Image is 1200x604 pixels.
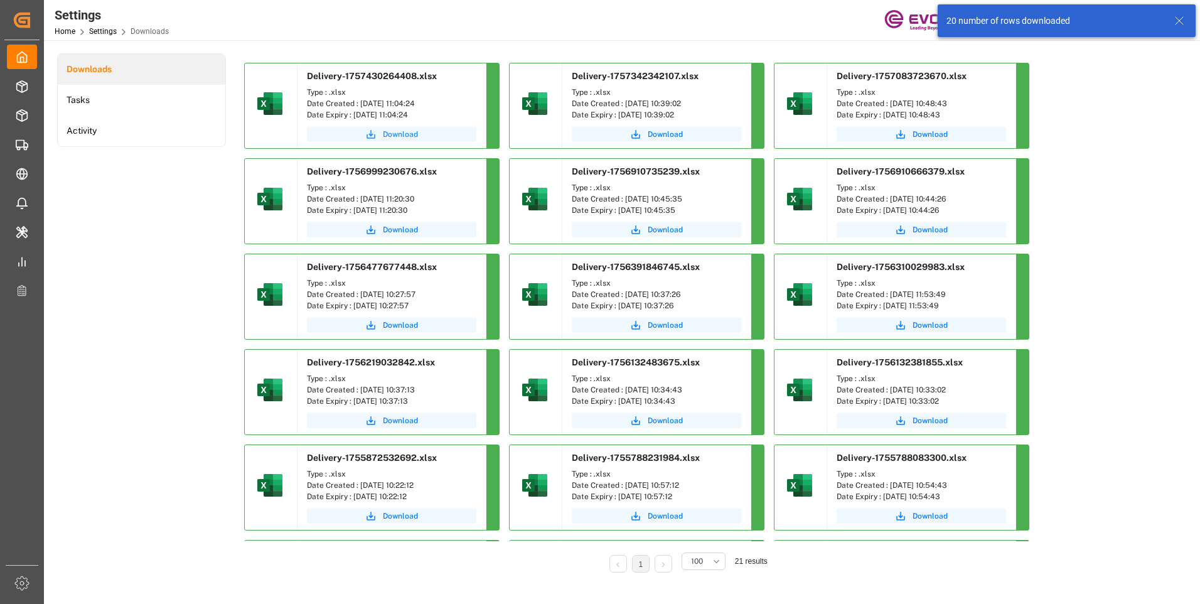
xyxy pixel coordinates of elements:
[58,85,225,116] a: Tasks
[307,509,476,524] button: Download
[307,166,437,176] span: Delivery-1756999230676.xlsx
[307,262,437,272] span: Delivery-1756477677448.xlsx
[307,373,476,384] div: Type : .xlsx
[655,555,672,573] li: Next Page
[648,224,683,235] span: Download
[572,468,741,480] div: Type : .xlsx
[55,27,75,36] a: Home
[307,98,476,109] div: Date Created : [DATE] 11:04:24
[837,384,1006,396] div: Date Created : [DATE] 10:33:02
[572,289,741,300] div: Date Created : [DATE] 10:37:26
[632,555,650,573] li: 1
[837,509,1006,524] a: Download
[572,453,700,463] span: Delivery-1755788231984.xlsx
[837,396,1006,407] div: Date Expiry : [DATE] 10:33:02
[682,553,726,570] button: open menu
[55,6,169,24] div: Settings
[383,320,418,331] span: Download
[307,127,476,142] a: Download
[307,480,476,491] div: Date Created : [DATE] 10:22:12
[785,184,815,214] img: microsoft-excel-2019--v1.png
[648,510,683,522] span: Download
[572,384,741,396] div: Date Created : [DATE] 10:34:43
[913,224,948,235] span: Download
[572,491,741,502] div: Date Expiry : [DATE] 10:57:12
[307,318,476,333] button: Download
[89,27,117,36] a: Settings
[307,413,476,428] a: Download
[785,89,815,119] img: microsoft-excel-2019--v1.png
[307,193,476,205] div: Date Created : [DATE] 11:20:30
[572,222,741,237] button: Download
[307,453,437,463] span: Delivery-1755872532692.xlsx
[307,384,476,396] div: Date Created : [DATE] 10:37:13
[383,510,418,522] span: Download
[837,373,1006,384] div: Type : .xlsx
[837,71,967,81] span: Delivery-1757083723670.xlsx
[837,109,1006,121] div: Date Expiry : [DATE] 10:48:43
[58,54,225,85] a: Downloads
[837,182,1006,193] div: Type : .xlsx
[307,289,476,300] div: Date Created : [DATE] 10:27:57
[946,14,1162,28] div: 20 number of rows downloaded
[837,413,1006,428] a: Download
[913,415,948,426] span: Download
[307,71,437,81] span: Delivery-1757430264408.xlsx
[609,555,627,573] li: Previous Page
[383,224,418,235] span: Download
[572,373,741,384] div: Type : .xlsx
[837,318,1006,333] a: Download
[307,222,476,237] button: Download
[307,491,476,502] div: Date Expiry : [DATE] 10:22:12
[307,468,476,480] div: Type : .xlsx
[691,556,703,567] span: 100
[785,470,815,500] img: microsoft-excel-2019--v1.png
[572,480,741,491] div: Date Created : [DATE] 10:57:12
[307,182,476,193] div: Type : .xlsx
[572,318,741,333] button: Download
[837,127,1006,142] button: Download
[837,98,1006,109] div: Date Created : [DATE] 10:48:43
[572,413,741,428] a: Download
[572,166,700,176] span: Delivery-1756910735239.xlsx
[785,279,815,310] img: microsoft-excel-2019--v1.png
[520,375,550,405] img: microsoft-excel-2019--v1.png
[837,262,965,272] span: Delivery-1756310029983.xlsx
[572,278,741,289] div: Type : .xlsx
[913,510,948,522] span: Download
[837,87,1006,98] div: Type : .xlsx
[572,262,700,272] span: Delivery-1756391846745.xlsx
[58,116,225,146] li: Activity
[648,320,683,331] span: Download
[307,109,476,121] div: Date Expiry : [DATE] 11:04:24
[913,129,948,140] span: Download
[735,557,768,566] span: 21 results
[572,193,741,205] div: Date Created : [DATE] 10:45:35
[884,9,966,31] img: Evonik-brand-mark-Deep-Purple-RGB.jpeg_1700498283.jpeg
[572,127,741,142] button: Download
[255,375,285,405] img: microsoft-excel-2019--v1.png
[837,453,967,463] span: Delivery-1755788083300.xlsx
[572,509,741,524] button: Download
[572,87,741,98] div: Type : .xlsx
[307,278,476,289] div: Type : .xlsx
[572,71,699,81] span: Delivery-1757342342107.xlsx
[307,396,476,407] div: Date Expiry : [DATE] 10:37:13
[520,279,550,310] img: microsoft-excel-2019--v1.png
[648,415,683,426] span: Download
[520,89,550,119] img: microsoft-excel-2019--v1.png
[837,289,1006,300] div: Date Created : [DATE] 11:53:49
[837,468,1006,480] div: Type : .xlsx
[638,560,643,569] a: 1
[255,470,285,500] img: microsoft-excel-2019--v1.png
[520,470,550,500] img: microsoft-excel-2019--v1.png
[383,415,418,426] span: Download
[837,491,1006,502] div: Date Expiry : [DATE] 10:54:43
[307,357,435,367] span: Delivery-1756219032842.xlsx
